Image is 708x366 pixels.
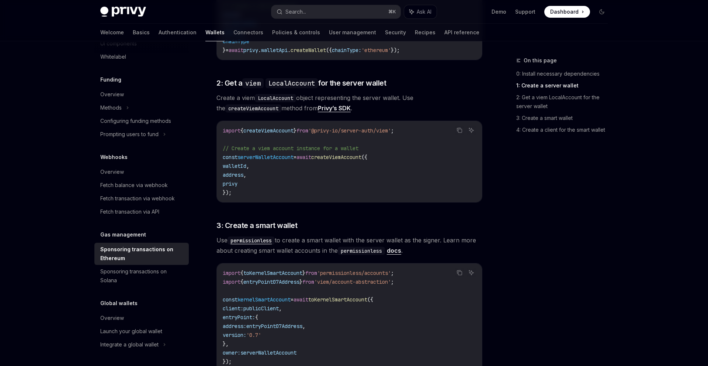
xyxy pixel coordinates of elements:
[391,270,394,276] span: ;
[455,268,464,277] button: Copy the contents from the code block
[94,243,189,265] a: Sponsoring transactions on Ethereum
[255,314,258,321] span: {
[229,47,243,53] span: await
[516,124,614,136] a: 4: Create a client for the smart wallet
[466,268,476,277] button: Ask AI
[100,90,124,99] div: Overview
[100,340,159,349] div: Integrate a global wallet
[216,78,386,88] span: 2: Get a for the server wallet
[317,270,391,276] span: 'permissionless/accounts'
[228,236,275,245] code: permissionless
[216,93,482,113] span: Create a viem object representing the server wallet. Use the method from .
[361,154,367,160] span: ({
[305,270,317,276] span: from
[516,112,614,124] a: 3: Create a smart wallet
[133,24,150,41] a: Basics
[223,341,229,347] span: },
[385,24,406,41] a: Security
[223,172,243,178] span: address
[223,332,246,338] span: version:
[308,127,391,134] span: '@privy-io/server-auth/viem'
[223,47,226,53] span: }
[388,9,396,15] span: ⌘ K
[296,154,311,160] span: await
[391,47,400,53] span: });
[516,80,614,91] a: 1: Create a server wallet
[255,94,296,102] code: LocalAccount
[294,127,296,134] span: }
[94,88,189,101] a: Overview
[314,279,391,285] span: 'viem/account-abstraction'
[100,181,168,190] div: Fetch balance via webhook
[243,172,246,178] span: ,
[100,245,184,263] div: Sponsoring transactions on Ethereum
[100,168,124,176] div: Overview
[296,127,308,134] span: from
[246,332,261,338] span: '0.7'
[308,296,367,303] span: toKernelSmartAccount
[223,314,255,321] span: entryPoint:
[329,24,376,41] a: User management
[205,24,225,41] a: Wallets
[243,127,294,134] span: createViemAccount
[223,180,237,187] span: privy
[228,236,275,244] a: permissionless
[516,91,614,112] a: 2: Get a viem LocalAccount for the server wallet
[596,6,608,18] button: Toggle dark mode
[466,125,476,135] button: Ask AI
[492,8,506,15] a: Demo
[94,311,189,325] a: Overview
[100,267,184,285] div: Sponsoring transactions on Solana
[100,130,159,139] div: Prompting users to fund
[417,8,431,15] span: Ask AI
[338,247,385,255] code: permissionless
[550,8,579,15] span: Dashboard
[94,50,189,63] a: Whitelabel
[100,24,124,41] a: Welcome
[265,78,318,88] code: LocalAccount
[261,47,288,53] span: walletApi
[515,8,535,15] a: Support
[223,163,246,169] span: walletId
[240,127,243,134] span: {
[94,165,189,179] a: Overview
[294,296,308,303] span: await
[94,114,189,128] a: Configuring funding methods
[223,154,237,160] span: const
[387,247,401,255] a: docs
[271,5,400,18] button: Search...⌘K
[223,189,232,196] span: });
[223,358,232,365] span: });
[216,220,297,231] span: 3: Create a smart wallet
[326,47,332,53] span: ({
[100,153,128,162] h5: Webhooks
[332,47,361,53] span: chainType:
[100,194,175,203] div: Fetch transaction via webhook
[391,279,394,285] span: ;
[302,279,314,285] span: from
[233,24,263,41] a: Connectors
[100,299,138,308] h5: Global wallets
[404,5,437,18] button: Ask AI
[444,24,479,41] a: API reference
[94,325,189,338] a: Launch your global wallet
[223,296,237,303] span: const
[455,125,464,135] button: Copy the contents from the code block
[223,127,240,134] span: import
[367,296,373,303] span: ({
[291,296,294,303] span: =
[311,154,361,160] span: createViemAccount
[223,38,249,45] span: chainType
[225,104,281,113] code: createViemAccount
[100,314,124,322] div: Overview
[100,117,171,125] div: Configuring funding methods
[302,323,305,329] span: ,
[100,207,159,216] div: Fetch transaction via API
[294,154,296,160] span: =
[94,179,189,192] a: Fetch balance via webhook
[237,154,294,160] span: serverWalletAccount
[223,270,240,276] span: import
[246,163,249,169] span: ,
[415,24,435,41] a: Recipes
[516,68,614,80] a: 0: Install necessary dependencies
